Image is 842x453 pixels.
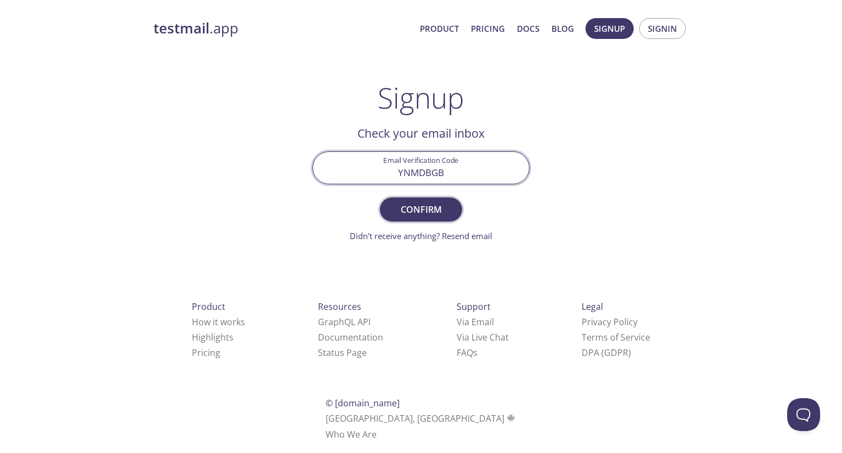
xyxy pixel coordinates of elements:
button: Signup [585,18,634,39]
span: Confirm [392,202,450,217]
a: Via Live Chat [457,331,509,343]
span: Support [457,301,491,313]
span: Signup [594,21,625,36]
a: Privacy Policy [582,316,638,328]
a: GraphQL API [318,316,371,328]
iframe: Help Scout Beacon - Open [787,398,820,431]
a: Via Email [457,316,494,328]
span: Resources [318,301,361,313]
a: Didn't receive anything? Resend email [350,230,492,241]
a: FAQ [457,347,477,359]
span: s [473,347,477,359]
a: testmail.app [153,19,411,38]
a: Documentation [318,331,383,343]
h1: Signup [378,81,464,114]
strong: testmail [153,19,209,38]
a: Product [420,21,459,36]
span: [GEOGRAPHIC_DATA], [GEOGRAPHIC_DATA] [326,412,517,424]
span: Signin [648,21,677,36]
span: Legal [582,301,603,313]
a: Blog [551,21,574,36]
a: Pricing [471,21,505,36]
a: Status Page [318,347,367,359]
h2: Check your email inbox [312,124,530,143]
a: Highlights [192,331,234,343]
span: Product [192,301,225,313]
span: © [DOMAIN_NAME] [326,397,400,409]
a: Docs [517,21,539,36]
a: How it works [192,316,245,328]
a: Terms of Service [582,331,650,343]
button: Signin [639,18,686,39]
a: Who We Are [326,428,377,440]
a: Pricing [192,347,220,359]
button: Confirm [380,197,462,222]
a: DPA (GDPR) [582,347,631,359]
